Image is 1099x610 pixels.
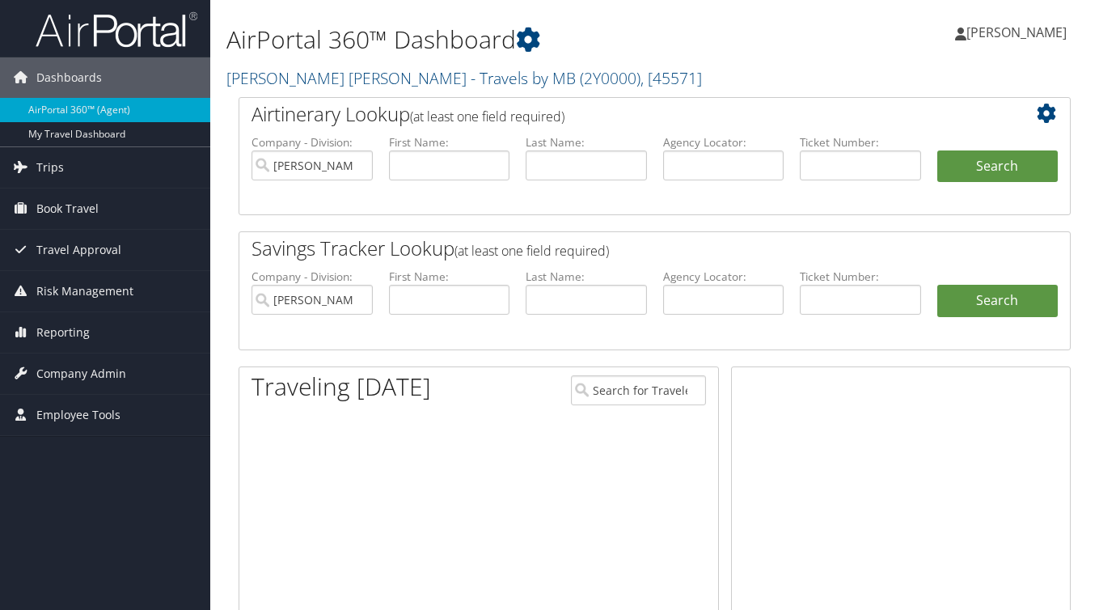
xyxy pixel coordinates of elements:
label: Company - Division: [252,134,373,150]
span: Trips [36,147,64,188]
span: , [ 45571 ] [640,67,702,89]
span: Travel Approval [36,230,121,270]
span: Employee Tools [36,395,120,435]
a: Search [937,285,1059,317]
label: Agency Locator: [663,269,784,285]
span: Reporting [36,312,90,353]
span: ( 2Y0000 ) [580,67,640,89]
label: First Name: [389,269,510,285]
input: search accounts [252,285,373,315]
span: [PERSON_NAME] [966,23,1067,41]
label: Last Name: [526,134,647,150]
span: (at least one field required) [410,108,564,125]
h1: Traveling [DATE] [252,370,431,404]
label: Ticket Number: [800,134,921,150]
label: Last Name: [526,269,647,285]
h2: Savings Tracker Lookup [252,235,988,262]
span: Dashboards [36,57,102,98]
label: First Name: [389,134,510,150]
span: Company Admin [36,354,126,394]
input: Search for Traveler [571,375,706,405]
span: Book Travel [36,189,99,229]
label: Company - Division: [252,269,373,285]
label: Agency Locator: [663,134,784,150]
span: (at least one field required) [454,242,609,260]
button: Search [937,150,1059,183]
h2: Airtinerary Lookup [252,100,988,128]
a: [PERSON_NAME] [955,8,1083,57]
h1: AirPortal 360™ Dashboard [226,23,797,57]
img: airportal-logo.png [36,11,197,49]
a: [PERSON_NAME] [PERSON_NAME] - Travels by MB [226,67,702,89]
label: Ticket Number: [800,269,921,285]
span: Risk Management [36,271,133,311]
